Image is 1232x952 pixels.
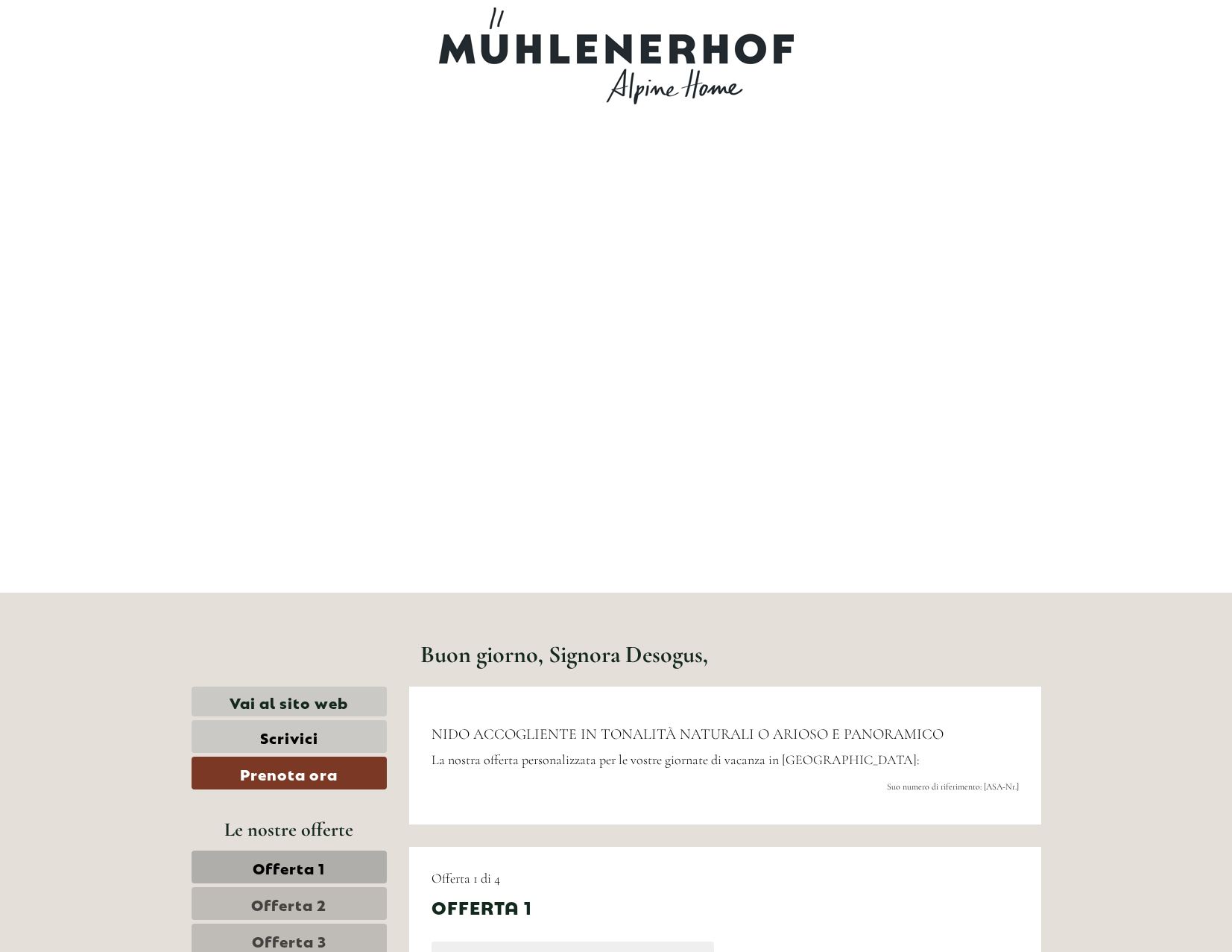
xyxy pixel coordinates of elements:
[432,870,500,886] span: Offerta 1 di 4
[432,725,944,743] span: NIDO ACCOGLIENTE IN TONALITÀ NATURALI O ARIOSO E PANORAMICO
[887,781,1019,792] span: Suo numero di riferimento: [ASA-Nr.]
[432,894,532,919] div: Offerta 1
[192,816,388,843] div: Le nostre offerte
[420,641,708,667] h1: Buon giorno, Signora Desogus,
[253,857,325,877] span: Offerta 1
[251,893,326,914] span: Offerta 2
[192,687,388,717] a: Vai al sito web
[432,751,920,768] span: La nostra offerta personalizzata per le vostre giornate di vacanza in [GEOGRAPHIC_DATA]:
[192,720,388,753] a: Scrivici
[192,757,388,789] a: Prenota ora
[252,930,326,951] span: Offerta 3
